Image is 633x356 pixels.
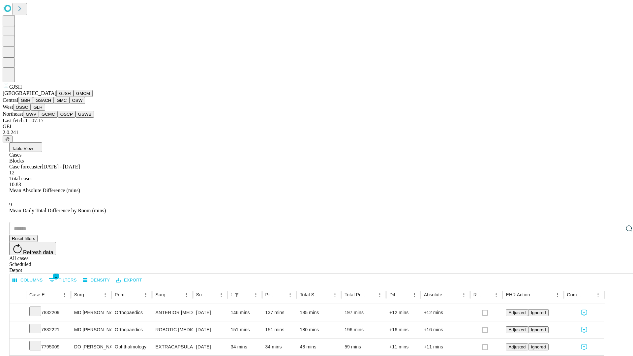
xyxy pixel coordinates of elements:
[300,292,320,297] div: Total Scheduled Duration
[401,290,410,299] button: Sort
[75,111,94,118] button: GSWB
[29,321,68,338] div: 7832221
[207,290,217,299] button: Sort
[196,292,207,297] div: Surgery Date
[459,290,468,299] button: Menu
[330,290,340,299] button: Menu
[450,290,459,299] button: Sort
[251,290,260,299] button: Menu
[132,290,141,299] button: Sort
[482,290,492,299] button: Sort
[528,326,548,333] button: Ignored
[265,339,293,355] div: 34 mins
[321,290,330,299] button: Sort
[375,290,384,299] button: Menu
[410,290,419,299] button: Menu
[12,146,33,151] span: Table View
[276,290,286,299] button: Sort
[9,142,42,152] button: Table View
[506,309,528,316] button: Adjusted
[9,202,12,207] span: 9
[528,309,548,316] button: Ignored
[492,290,501,299] button: Menu
[58,111,75,118] button: OSCP
[81,275,112,285] button: Density
[18,97,33,104] button: GBH
[345,292,365,297] div: Total Predicted Duration
[424,292,449,297] div: Absolute Difference
[51,290,60,299] button: Sort
[345,304,383,321] div: 197 mins
[47,275,78,285] button: Show filters
[424,321,467,338] div: +16 mins
[531,344,546,349] span: Ignored
[231,321,259,338] div: 151 mins
[196,339,224,355] div: [DATE]
[91,290,101,299] button: Sort
[300,321,338,338] div: 180 mins
[33,97,54,104] button: GSACH
[584,290,593,299] button: Sort
[115,321,149,338] div: Orthopaedics
[389,339,417,355] div: +11 mins
[389,304,417,321] div: +12 mins
[531,327,546,332] span: Ignored
[74,321,108,338] div: MD [PERSON_NAME] [PERSON_NAME]
[74,339,108,355] div: DO [PERSON_NAME]
[29,339,68,355] div: 7795009
[593,290,603,299] button: Menu
[31,104,45,111] button: GLH
[42,164,80,169] span: [DATE] - [DATE]
[9,242,56,255] button: Refresh data
[531,310,546,315] span: Ignored
[3,111,23,117] span: Northeast
[115,304,149,321] div: Orthopaedics
[345,321,383,338] div: 196 mins
[9,170,15,175] span: 12
[300,304,338,321] div: 185 mins
[13,307,23,319] button: Expand
[70,97,85,104] button: OSW
[101,290,110,299] button: Menu
[114,275,144,285] button: Export
[9,182,21,187] span: 10.83
[141,290,150,299] button: Menu
[9,84,22,90] span: GJSH
[424,339,467,355] div: +11 mins
[23,111,39,118] button: GWV
[232,290,241,299] button: Show filters
[231,339,259,355] div: 34 mins
[3,135,13,142] button: @
[23,250,53,255] span: Refresh data
[508,310,526,315] span: Adjusted
[29,304,68,321] div: 7832209
[13,104,31,111] button: OSSC
[3,97,18,103] span: Central
[74,90,93,97] button: GMCM
[531,290,540,299] button: Sort
[5,136,10,141] span: @
[567,292,584,297] div: Comments
[3,104,13,110] span: West
[155,304,189,321] div: ANTERIOR [MEDICAL_DATA] TOTAL HIP
[13,341,23,353] button: Expand
[13,324,23,336] button: Expand
[9,208,106,213] span: Mean Daily Total Difference by Room (mins)
[9,235,38,242] button: Reset filters
[29,292,50,297] div: Case Epic Id
[39,111,58,118] button: GCMC
[389,321,417,338] div: +16 mins
[155,321,189,338] div: ROBOTIC [MEDICAL_DATA] KNEE TOTAL
[3,130,630,135] div: 2.0.241
[196,304,224,321] div: [DATE]
[300,339,338,355] div: 48 mins
[9,164,42,169] span: Case forecaster
[155,339,189,355] div: EXTRACAPSULAR CATARACT REMOVAL WITH [MEDICAL_DATA]
[389,292,400,297] div: Difference
[217,290,226,299] button: Menu
[424,304,467,321] div: +12 mins
[506,343,528,350] button: Adjusted
[56,90,74,97] button: GJSH
[11,275,45,285] button: Select columns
